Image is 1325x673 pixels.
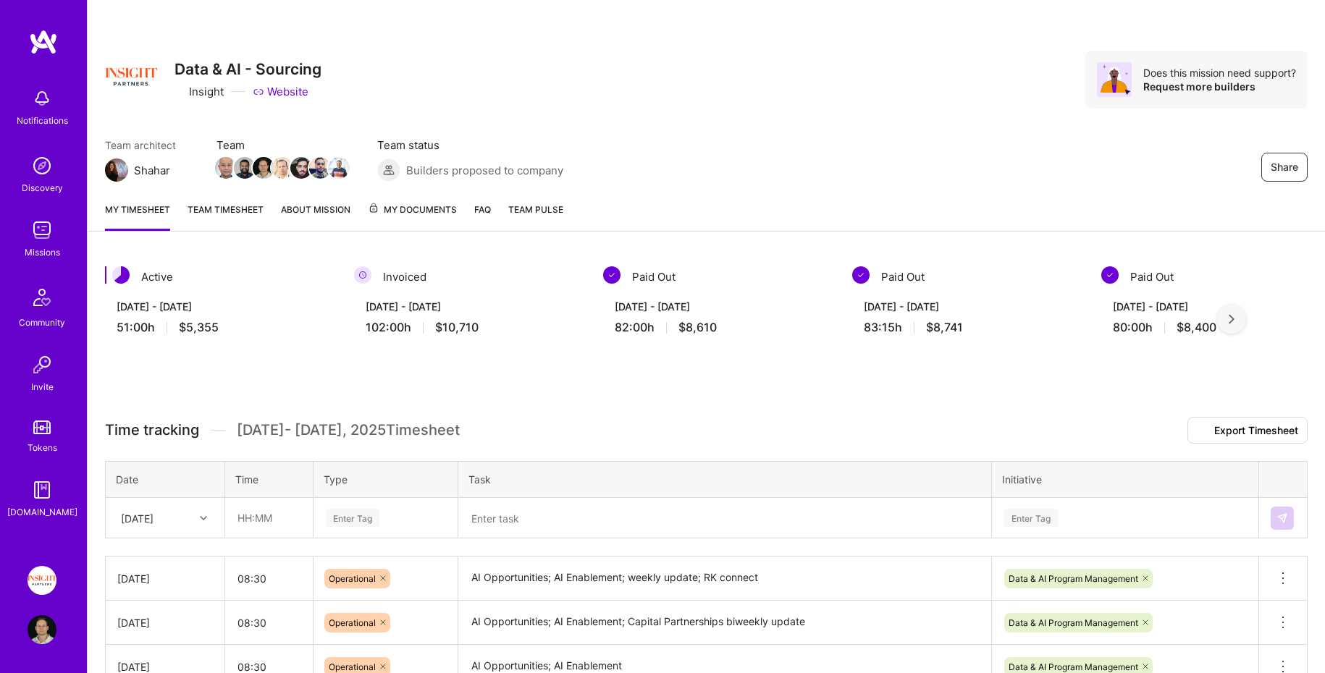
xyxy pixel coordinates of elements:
[188,202,264,231] a: Team timesheet
[1009,661,1138,672] span: Data & AI Program Management
[176,164,188,176] i: icon Mail
[121,510,153,525] div: [DATE]
[28,566,56,595] img: Insight Partners: Data & AI - Sourcing
[460,558,990,599] textarea: AI Opportunities; AI Enablement; weekly update; RK connect
[1097,62,1132,97] img: Avatar
[366,320,574,335] div: 102:00 h
[1009,617,1138,628] span: Data & AI Program Management
[106,462,225,498] th: Date
[105,158,128,182] img: Team Architect
[864,299,1072,314] div: [DATE] - [DATE]
[174,86,186,98] i: icon CompanyGray
[105,421,199,439] span: Time tracking
[1143,66,1296,80] div: Does this mission need support?
[29,29,58,55] img: logo
[1101,266,1119,284] img: Paid Out
[7,504,77,520] div: [DOMAIN_NAME]
[281,202,350,231] a: About Mission
[290,157,312,179] img: Team Member Avatar
[237,421,460,439] span: [DATE] - [DATE] , 2025 Timesheet
[112,266,130,284] img: Active
[377,158,400,182] img: Builders proposed to company
[216,156,235,180] a: Team Member Avatar
[926,320,963,335] span: $8,741
[216,137,348,153] span: Team
[368,202,457,218] span: My Documents
[368,202,457,231] a: My Documents
[254,156,273,180] a: Team Member Avatar
[28,475,56,504] img: guide book
[226,499,312,537] input: HH:MM
[1009,573,1138,584] span: Data & AI Program Management
[134,163,170,178] div: Shahar
[105,266,337,287] div: Active
[314,462,458,498] th: Type
[22,180,63,195] div: Discovery
[1187,417,1308,444] button: Export Timesheet
[326,507,379,529] div: Enter Tag
[117,615,213,630] div: [DATE]
[329,573,376,584] span: Operational
[226,559,312,598] input: HH:MM
[1229,314,1234,324] img: right
[272,157,293,179] img: Team Member Avatar
[28,84,56,113] img: bell
[1002,472,1248,487] div: Initiative
[615,320,823,335] div: 82:00 h
[1143,80,1296,93] div: Request more builders
[1177,320,1216,335] span: $8,400
[508,202,563,231] a: Team Pulse
[406,163,563,178] span: Builders proposed to company
[235,472,303,487] div: Time
[174,60,321,78] h3: Data & AI - Sourcing
[366,299,574,314] div: [DATE] - [DATE]
[28,350,56,379] img: Invite
[329,156,348,180] a: Team Member Avatar
[1276,512,1288,524] img: Submit
[117,299,325,314] div: [DATE] - [DATE]
[328,157,350,179] img: Team Member Avatar
[864,320,1072,335] div: 83:15 h
[253,157,274,179] img: Team Member Avatar
[28,440,57,455] div: Tokens
[852,266,870,284] img: Paid Out
[354,266,371,284] img: Invoiced
[474,202,491,231] a: FAQ
[354,266,586,287] div: Invoiced
[1271,160,1298,174] span: Share
[105,51,157,103] img: Company Logo
[253,84,308,99] a: Website
[24,615,60,644] a: User Avatar
[174,84,224,99] div: Insight
[105,202,170,231] a: My timesheet
[329,617,376,628] span: Operational
[292,156,311,180] a: Team Member Avatar
[1004,507,1058,529] div: Enter Tag
[179,320,219,335] span: $5,355
[28,615,56,644] img: User Avatar
[31,379,54,394] div: Invite
[215,157,237,179] img: Team Member Avatar
[25,280,59,315] img: Community
[1113,299,1321,314] div: [DATE] - [DATE]
[1197,426,1208,436] i: icon Download
[105,137,188,153] span: Team architect
[200,515,207,522] i: icon Chevron
[28,151,56,180] img: discovery
[309,157,331,179] img: Team Member Avatar
[1113,320,1321,335] div: 80:00 h
[508,204,563,215] span: Team Pulse
[33,420,51,434] img: tokens
[24,566,60,595] a: Insight Partners: Data & AI - Sourcing
[678,320,717,335] span: $8,610
[615,299,823,314] div: [DATE] - [DATE]
[28,216,56,245] img: teamwork
[17,113,68,128] div: Notifications
[435,320,479,335] span: $10,710
[460,602,990,643] textarea: AI Opportunities; AI Enablement; Capital Partnerships biweekly update
[329,661,376,672] span: Operational
[852,266,1084,287] div: Paid Out
[273,156,292,180] a: Team Member Avatar
[117,571,213,586] div: [DATE]
[235,156,254,180] a: Team Member Avatar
